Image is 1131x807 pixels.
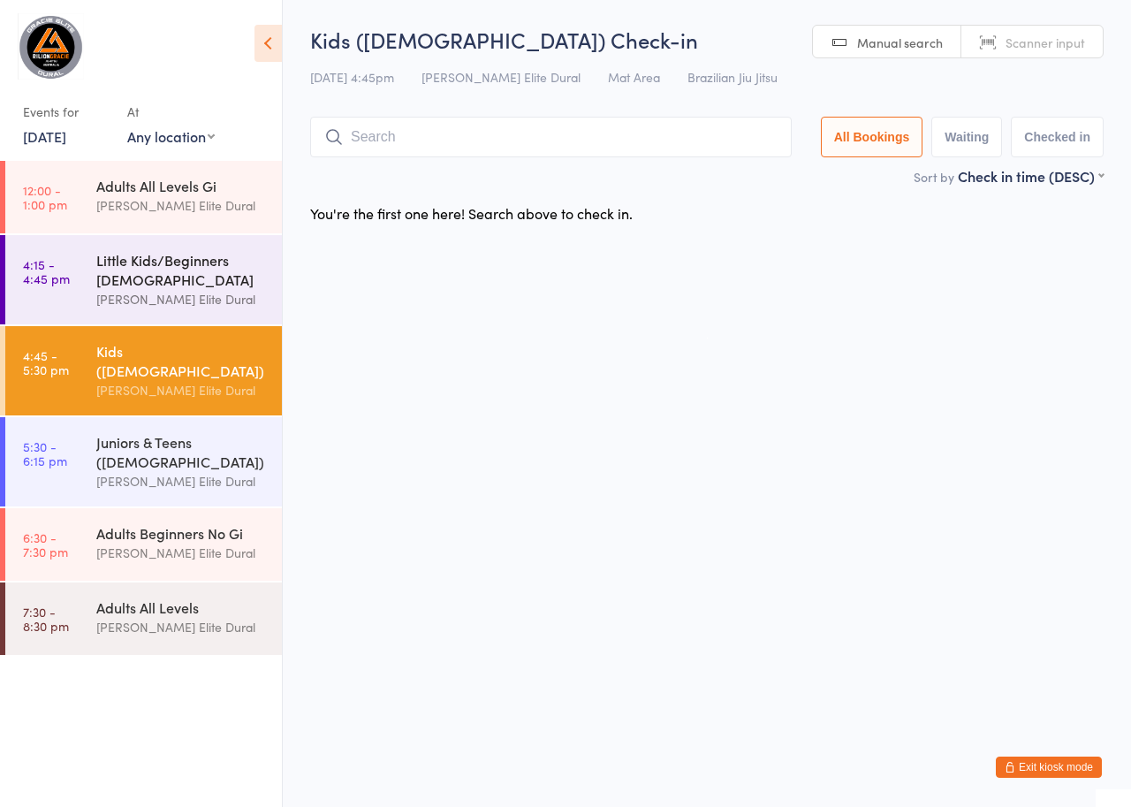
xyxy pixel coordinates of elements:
a: 4:45 -5:30 pmKids ([DEMOGRAPHIC_DATA])[PERSON_NAME] Elite Dural [5,326,282,415]
label: Sort by [914,168,954,186]
time: 4:15 - 4:45 pm [23,257,70,285]
time: 6:30 - 7:30 pm [23,530,68,559]
a: 5:30 -6:15 pmJuniors & Teens ([DEMOGRAPHIC_DATA])[PERSON_NAME] Elite Dural [5,417,282,506]
time: 5:30 - 6:15 pm [23,439,67,468]
div: [PERSON_NAME] Elite Dural [96,471,267,491]
div: You're the first one here! Search above to check in. [310,203,633,223]
div: [PERSON_NAME] Elite Dural [96,380,267,400]
a: 4:15 -4:45 pmLittle Kids/Beginners [DEMOGRAPHIC_DATA][PERSON_NAME] Elite Dural [5,235,282,324]
div: Adults Beginners No Gi [96,523,267,543]
button: Waiting [931,117,1002,157]
span: Manual search [857,34,943,51]
div: Little Kids/Beginners [DEMOGRAPHIC_DATA] [96,250,267,289]
a: 7:30 -8:30 pmAdults All Levels[PERSON_NAME] Elite Dural [5,582,282,655]
div: [PERSON_NAME] Elite Dural [96,289,267,309]
div: [PERSON_NAME] Elite Dural [96,617,267,637]
div: Adults All Levels [96,598,267,617]
div: Events for [23,97,110,126]
time: 12:00 - 1:00 pm [23,183,67,211]
div: At [127,97,215,126]
span: Brazilian Jiu Jitsu [687,68,778,86]
div: Adults All Levels Gi [96,176,267,195]
a: 6:30 -7:30 pmAdults Beginners No Gi[PERSON_NAME] Elite Dural [5,508,282,581]
div: [PERSON_NAME] Elite Dural [96,195,267,216]
button: Exit kiosk mode [996,757,1102,778]
div: Any location [127,126,215,146]
a: 12:00 -1:00 pmAdults All Levels Gi[PERSON_NAME] Elite Dural [5,161,282,233]
time: 4:45 - 5:30 pm [23,348,69,377]
span: [PERSON_NAME] Elite Dural [421,68,581,86]
time: 7:30 - 8:30 pm [23,605,69,633]
div: Kids ([DEMOGRAPHIC_DATA]) [96,341,267,380]
div: Juniors & Teens ([DEMOGRAPHIC_DATA]) [96,432,267,471]
button: Checked in [1011,117,1104,157]
span: Mat Area [608,68,660,86]
div: Check in time (DESC) [958,166,1104,186]
h2: Kids ([DEMOGRAPHIC_DATA]) Check-in [310,25,1104,54]
span: Scanner input [1006,34,1085,51]
button: All Bookings [821,117,923,157]
a: [DATE] [23,126,66,146]
div: [PERSON_NAME] Elite Dural [96,543,267,563]
input: Search [310,117,792,157]
img: Gracie Elite Jiu Jitsu Dural [18,13,84,80]
span: [DATE] 4:45pm [310,68,394,86]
